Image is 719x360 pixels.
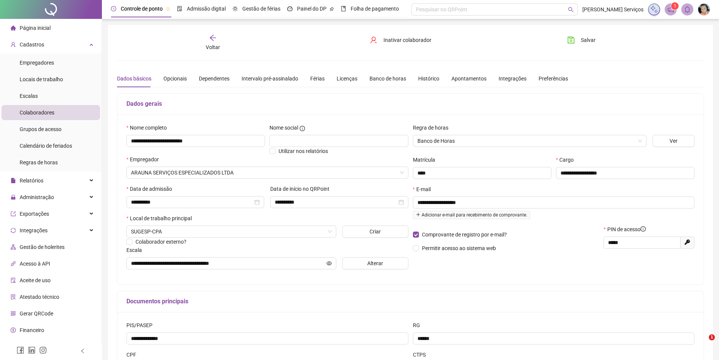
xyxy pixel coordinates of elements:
[20,126,62,132] span: Grupos de acesso
[341,6,346,11] span: book
[279,148,328,154] span: Utilizar nos relatórios
[351,6,399,12] span: Folha de pagamento
[567,36,575,44] span: save
[416,212,420,217] span: plus
[20,244,65,250] span: Gestão de holerites
[242,6,280,12] span: Gestão de férias
[20,311,53,317] span: Gerar QRCode
[131,167,404,178] span: ARAUNA SERVIÇOS ESPECIALIZADOS LTDA
[242,74,298,83] div: Intervalo pré-assinalado
[20,159,58,165] span: Regras de horas
[11,25,16,31] span: home
[20,327,44,333] span: Financeiro
[370,227,381,236] span: Criar
[177,6,182,11] span: file-done
[166,7,170,11] span: pushpin
[111,6,116,11] span: clock-circle
[364,34,437,46] button: Inativar colaborador
[674,3,676,9] span: 1
[582,5,644,14] span: [PERSON_NAME] Serviços
[653,135,694,147] button: Ver
[413,211,530,219] span: Adicionar e-mail para recebimento de comprovante.
[20,42,44,48] span: Cadastros
[670,137,677,145] span: Ver
[329,7,334,11] span: pushpin
[121,6,163,12] span: Controle de ponto
[126,155,164,164] label: Empregador
[131,226,332,237] span: PALÁCIO RIO MADEIRA, EDIFÍCIO RIO PACAÁS NOVOS - AV. FARQUAR, 2986 - 1º ANDAR - PEDRINHAS, PORTO ...
[11,211,16,216] span: export
[684,6,691,13] span: bell
[297,6,326,12] span: Painel do DP
[370,74,406,83] div: Banco de horas
[422,232,507,238] span: Comprovante de registro por e-mail?
[126,99,694,108] h5: Dados gerais
[562,34,601,46] button: Salvar
[11,228,16,233] span: sync
[383,36,431,44] span: Inativar colaborador
[135,239,186,245] span: Colaborador externo?
[413,321,425,329] label: RG
[667,6,674,13] span: notification
[413,351,431,359] label: CTPS
[556,156,579,164] label: Cargo
[11,195,16,200] span: lock
[11,178,16,183] span: file
[20,178,43,184] span: Relatórios
[417,135,642,147] span: Banco de Horas
[640,226,646,232] span: info-circle
[20,194,54,200] span: Administração
[126,246,147,254] label: Escala
[287,6,293,11] span: dashboard
[11,294,16,300] span: solution
[300,126,305,131] span: info-circle
[607,225,646,233] span: PIN de acesso
[451,74,487,83] div: Apontamentos
[199,74,229,83] div: Dependentes
[709,334,715,340] span: 1
[20,93,38,99] span: Escalas
[20,76,63,82] span: Locais de trabalho
[209,34,217,42] span: arrow-left
[11,261,16,266] span: api
[270,185,334,193] label: Data de início no QRPoint
[80,348,85,354] span: left
[11,278,16,283] span: audit
[126,124,172,132] label: Nome completo
[163,74,187,83] div: Opcionais
[39,346,47,354] span: instagram
[20,60,54,66] span: Empregadores
[342,226,408,238] button: Criar
[342,257,408,269] button: Alterar
[693,334,711,352] iframe: Intercom live chat
[650,5,658,14] img: sparkle-icon.fc2bf0ac1784a2077858766a79e2daf3.svg
[413,124,453,132] label: Regra de horas
[20,143,72,149] span: Calendário de feriados
[126,214,197,222] label: Local de trabalho principal
[20,25,51,31] span: Página inicial
[126,297,694,306] h5: Documentos principais
[337,74,357,83] div: Licenças
[28,346,35,354] span: linkedin
[126,185,177,193] label: Data de admissão
[698,4,710,15] img: 16970
[418,74,439,83] div: Histórico
[413,185,436,193] label: E-mail
[20,294,59,300] span: Atestado técnico
[370,36,377,44] span: user-delete
[117,74,151,83] div: Dados básicos
[11,42,16,47] span: user-add
[20,227,48,233] span: Integrações
[671,2,679,10] sup: 1
[581,36,596,44] span: Salvar
[269,124,298,132] span: Nome social
[206,44,220,50] span: Voltar
[11,328,16,333] span: dollar
[310,74,325,83] div: Férias
[326,261,332,266] span: eye
[20,277,51,283] span: Aceite de uso
[17,346,24,354] span: facebook
[126,351,141,359] label: CPF
[126,321,157,329] label: PIS/PASEP
[20,211,49,217] span: Exportações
